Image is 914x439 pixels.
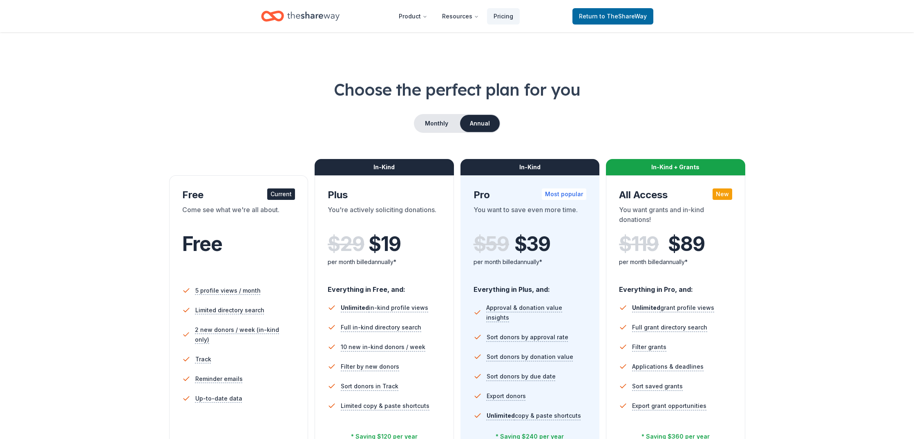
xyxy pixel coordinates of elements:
span: Sort donors in Track [341,381,398,391]
span: 5 profile views / month [195,286,261,296]
span: Filter by new donors [341,362,399,372]
div: You're actively soliciting donations. [328,205,441,228]
h1: Choose the perfect plan for you [72,78,843,101]
span: Approval & donation value insights [486,303,586,323]
span: Return [579,11,647,21]
button: Product [392,8,434,25]
span: Export grant opportunities [632,401,706,411]
div: Everything in Plus, and: [474,278,587,295]
span: Unlimited [487,412,515,419]
span: grant profile views [632,304,714,311]
div: per month billed annually* [474,257,587,267]
div: per month billed annually* [328,257,441,267]
span: Sort donors by approval rate [487,332,568,342]
span: in-kind profile views [341,304,428,311]
div: New [713,188,732,200]
span: $ 19 [369,233,400,255]
span: 10 new in-kind donors / week [341,342,425,352]
div: Everything in Free, and: [328,278,441,295]
span: $ 39 [514,233,550,255]
div: You want to save even more time. [474,205,587,228]
span: Full grant directory search [632,323,707,332]
div: Everything in Pro, and: [619,278,732,295]
span: Track [195,354,211,364]
span: Sort donors by due date [487,372,556,381]
div: In-Kind [315,159,454,175]
div: Current [267,188,295,200]
span: Filter grants [632,342,666,352]
span: Limited copy & paste shortcuts [341,401,429,411]
a: Returnto TheShareWay [572,8,653,25]
nav: Main [392,7,520,26]
div: Plus [328,188,441,202]
div: Pro [474,188,587,202]
span: Full in-kind directory search [341,323,421,332]
span: Export donors [487,391,526,401]
div: All Access [619,188,732,202]
span: Unlimited [632,304,660,311]
span: Free [182,232,222,256]
span: 2 new donors / week (in-kind only) [195,325,295,345]
div: You want grants and in-kind donations! [619,205,732,228]
span: Unlimited [341,304,369,311]
span: Sort donors by donation value [487,352,573,362]
button: Annual [460,115,500,132]
button: Resources [436,8,485,25]
span: Limited directory search [195,305,264,315]
div: Free [182,188,295,202]
div: Most popular [542,188,586,200]
span: Sort saved grants [632,381,683,391]
span: Up-to-date data [195,394,242,403]
div: Come see what we're all about. [182,205,295,228]
a: Pricing [487,8,520,25]
div: In-Kind + Grants [606,159,745,175]
span: Reminder emails [195,374,243,384]
div: per month billed annually* [619,257,732,267]
a: Home [261,7,340,26]
span: Applications & deadlines [632,362,704,372]
button: Monthly [415,115,458,132]
span: copy & paste shortcuts [487,412,581,419]
span: $ 89 [668,233,704,255]
div: In-Kind [460,159,600,175]
span: to TheShareWay [599,13,647,20]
